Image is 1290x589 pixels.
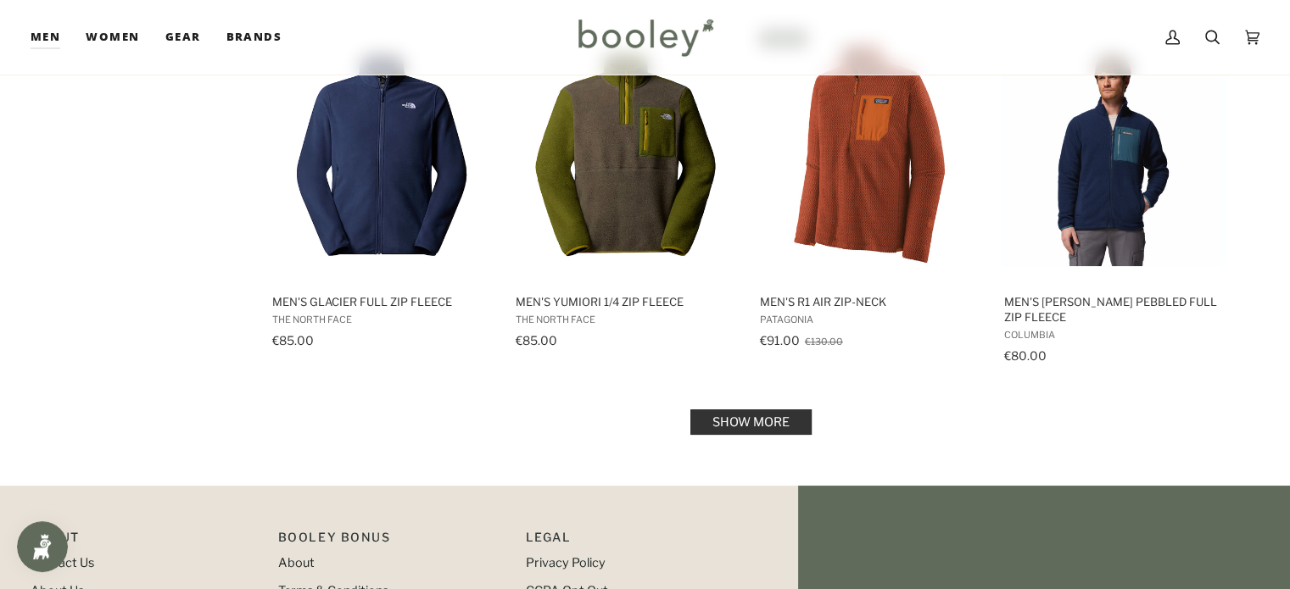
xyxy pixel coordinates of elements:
a: About [278,555,315,570]
a: Show more [690,409,812,435]
img: The North Face Men's Glacier Full Zip Fleece Summit Navy - Booley Galway [270,42,494,267]
iframe: Button to open loyalty program pop-up [17,521,68,572]
img: The North Face Men's Yumiori 1/4 Zip Fleece New Taupe Green / Woodland Green / Deep Dijon - Boole... [513,42,738,267]
img: Columbia Men's Jasper Ridge Pebbled Full Zip Fleece Collegiate Navy / Everblue - Booley Galway [1001,42,1226,267]
span: €130.00 [805,336,843,347]
p: Pipeline_Footer Sub [526,528,757,554]
img: Booley [571,13,719,62]
span: Columbia [1003,329,1223,341]
span: Women [86,29,139,46]
a: Men's Glacier Full Zip Fleece [270,27,494,369]
span: Patagonia [760,314,980,325]
p: Booley Bonus [278,528,509,554]
a: Men's Yumiori 1/4 Zip Fleece [513,27,738,369]
span: The North Face [516,314,735,325]
a: Privacy Policy [526,555,606,570]
span: Men's [PERSON_NAME] Pebbled Full Zip Fleece [1003,294,1223,325]
span: Gear [165,29,201,46]
span: Men's R1 Air Zip-Neck [760,294,980,309]
span: €91.00 [760,333,800,347]
img: Patagonia Men's R1 Air Zip-Neck Burnished Red - Booley Galway [757,42,982,267]
span: Men's Yumiori 1/4 Zip Fleece [516,294,735,309]
span: Men [31,29,60,46]
span: Brands [226,29,282,46]
span: €80.00 [1003,348,1046,363]
p: Pipeline_Footer Main [31,528,261,554]
div: Pagination [272,414,1230,430]
span: €85.00 [272,333,314,347]
a: Men's R1 Air Zip-Neck [757,27,982,369]
a: Men's Jasper Ridge Pebbled Full Zip Fleece [1001,27,1226,369]
span: €85.00 [516,333,557,347]
span: Men's Glacier Full Zip Fleece [272,294,492,309]
span: The North Face [272,314,492,325]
